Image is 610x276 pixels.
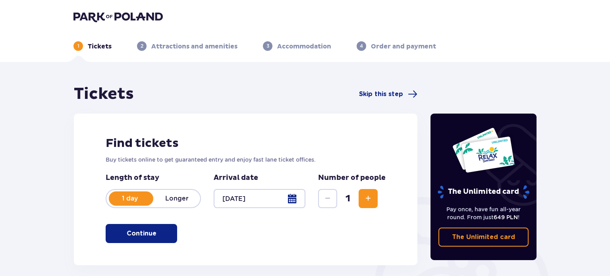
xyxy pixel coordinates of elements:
p: Buy tickets online to get guaranteed entry and enjoy fast lane ticket offices. [106,156,386,164]
h2: Find tickets [106,136,386,151]
p: Attractions and amenities [151,42,237,51]
div: 4Order and payment [357,41,436,51]
p: The Unlimited card [437,185,530,199]
a: The Unlimited card [438,228,529,247]
p: Tickets [88,42,112,51]
p: Accommodation [277,42,331,51]
p: 3 [266,42,269,50]
p: Length of stay [106,173,201,183]
p: Arrival date [214,173,258,183]
p: Pay once, have fun all-year round. From just ! [438,205,529,221]
div: 3Accommodation [263,41,331,51]
p: 2 [141,42,143,50]
button: Increase [359,189,378,208]
p: Continue [127,229,156,238]
button: Continue [106,224,177,243]
span: 1 [339,193,357,205]
span: Skip this step [359,90,403,98]
button: Decrease [318,189,337,208]
p: The Unlimited card [452,233,515,241]
p: 1 [77,42,79,50]
p: 4 [360,42,363,50]
p: Number of people [318,173,386,183]
p: Longer [153,194,200,203]
a: Skip this step [359,89,417,99]
div: 1Tickets [73,41,112,51]
p: 1 day [106,194,153,203]
img: Park of Poland logo [73,11,163,22]
h1: Tickets [74,84,134,104]
div: 2Attractions and amenities [137,41,237,51]
img: Two entry cards to Suntago with the word 'UNLIMITED RELAX', featuring a white background with tro... [452,127,515,173]
span: 649 PLN [494,214,518,220]
p: Order and payment [371,42,436,51]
